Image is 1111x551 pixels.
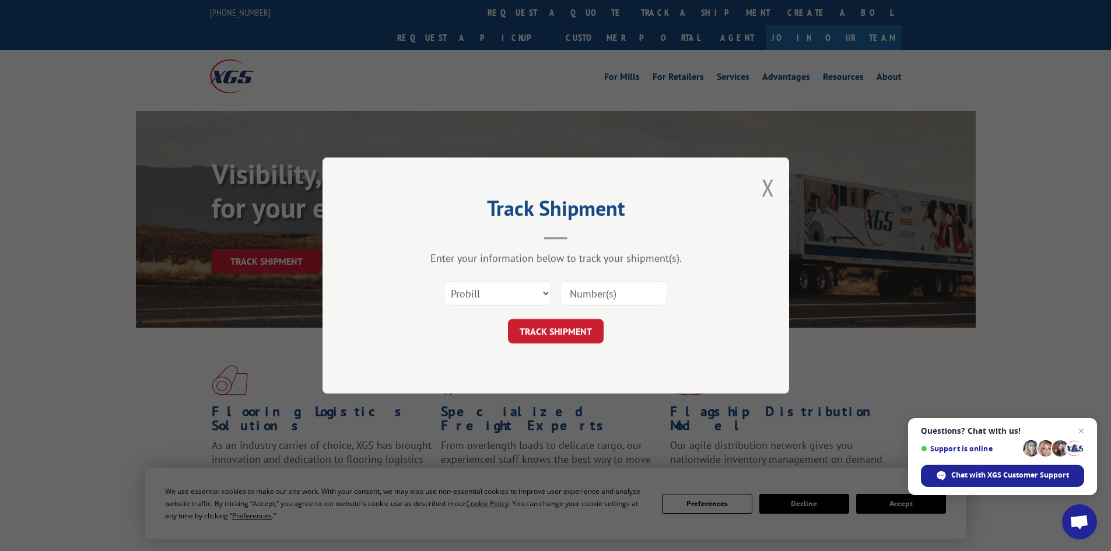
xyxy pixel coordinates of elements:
[921,465,1084,487] div: Chat with XGS Customer Support
[560,281,667,306] input: Number(s)
[921,426,1084,436] span: Questions? Chat with us!
[762,172,774,203] button: Close modal
[951,470,1069,480] span: Chat with XGS Customer Support
[381,251,731,265] div: Enter your information below to track your shipment(s).
[381,200,731,222] h2: Track Shipment
[921,444,1019,453] span: Support is online
[508,319,604,343] button: TRACK SHIPMENT
[1062,504,1097,539] div: Open chat
[1074,424,1088,438] span: Close chat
